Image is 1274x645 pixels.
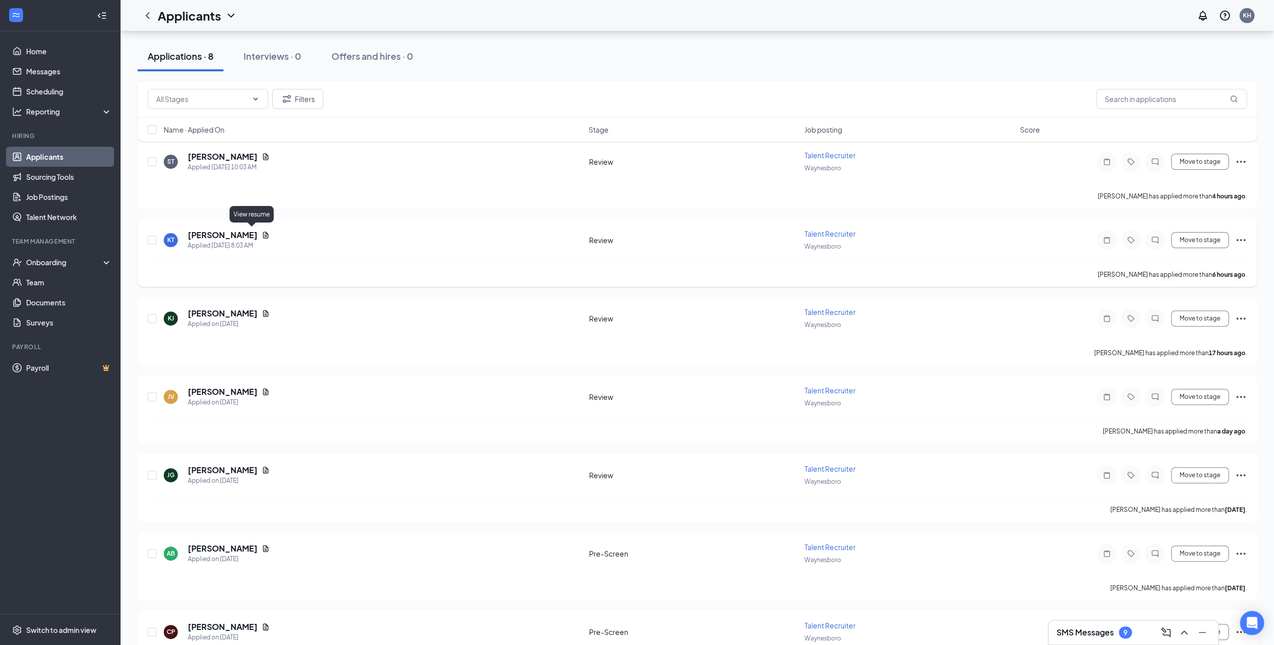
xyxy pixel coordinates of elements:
h5: [PERSON_NAME] [188,465,258,476]
svg: Tag [1125,314,1137,322]
svg: Document [262,231,270,239]
svg: Document [262,309,270,317]
div: Applied [DATE] 8:03 AM [188,241,270,251]
p: [PERSON_NAME] has applied more than . [1094,349,1247,357]
svg: UserCheck [12,257,22,267]
span: Talent Recruiter [804,307,856,316]
button: Move to stage [1171,154,1229,170]
div: Applied on [DATE] [188,554,270,564]
svg: ChatInactive [1149,236,1161,244]
span: Job posting [804,125,842,135]
svg: Note [1101,393,1113,401]
span: Waynesboro [804,634,841,642]
svg: Ellipses [1235,548,1247,560]
svg: Document [262,388,270,396]
svg: Document [262,466,270,474]
svg: ChatInactive [1149,471,1161,479]
div: JG [167,471,175,479]
span: Talent Recruiter [804,229,856,238]
span: Talent Recruiter [804,543,856,552]
span: Talent Recruiter [804,621,856,630]
p: [PERSON_NAME] has applied more than . [1110,505,1247,514]
div: Applied on [DATE] [188,632,270,642]
svg: ChevronLeft [142,10,154,22]
svg: ChatInactive [1149,550,1161,558]
span: Stage [589,125,609,135]
svg: ChatInactive [1149,393,1161,401]
a: Sourcing Tools [26,167,112,187]
svg: WorkstreamLogo [11,10,21,20]
span: Waynesboro [804,243,841,250]
svg: MagnifyingGlass [1230,95,1238,103]
a: Team [26,272,112,292]
svg: Notifications [1197,10,1209,22]
svg: Note [1101,158,1113,166]
div: Applied on [DATE] [188,476,270,486]
h5: [PERSON_NAME] [188,308,258,319]
svg: Ellipses [1235,156,1247,168]
p: [PERSON_NAME] has applied more than . [1098,192,1247,200]
div: ST [167,157,174,166]
svg: Settings [12,625,22,635]
span: Talent Recruiter [804,464,856,473]
svg: Note [1101,236,1113,244]
svg: Ellipses [1235,391,1247,403]
svg: Tag [1125,393,1137,401]
div: Interviews · 0 [244,50,301,62]
div: Review [589,235,798,245]
span: Talent Recruiter [804,151,856,160]
svg: Note [1101,314,1113,322]
svg: QuestionInfo [1219,10,1231,22]
svg: Document [262,623,270,631]
div: Review [589,470,798,480]
button: ChevronUp [1176,624,1192,640]
svg: ChevronUp [1178,626,1190,638]
button: Move to stage [1171,389,1229,405]
svg: Filter [281,93,293,105]
div: Open Intercom Messenger [1240,611,1264,635]
span: Talent Recruiter [804,386,856,395]
b: 17 hours ago [1209,349,1245,357]
svg: Note [1101,550,1113,558]
svg: Minimize [1196,626,1208,638]
h5: [PERSON_NAME] [188,386,258,397]
svg: ChatInactive [1149,314,1161,322]
p: [PERSON_NAME] has applied more than . [1103,427,1247,436]
a: Scheduling [26,81,112,101]
div: KT [167,236,174,244]
svg: ChatInactive [1149,158,1161,166]
span: Waynesboro [804,321,841,329]
svg: Tag [1125,236,1137,244]
span: Name · Applied On [164,125,224,135]
button: Move to stage [1171,467,1229,483]
b: [DATE] [1225,506,1245,513]
svg: ChevronDown [252,95,260,103]
div: Onboarding [26,257,103,267]
div: 9 [1123,628,1127,637]
div: View resume [229,206,274,223]
button: Minimize [1194,624,1210,640]
b: a day ago [1217,427,1245,435]
h3: SMS Messages [1057,627,1114,638]
span: Waynesboro [804,164,841,172]
a: Documents [26,292,112,312]
span: Score [1020,125,1040,135]
h5: [PERSON_NAME] [188,543,258,554]
div: Reporting [26,106,112,117]
div: Applied on [DATE] [188,319,270,329]
a: Applicants [26,147,112,167]
div: Applied [DATE] 10:03 AM [188,162,270,172]
a: PayrollCrown [26,358,112,378]
svg: Document [262,153,270,161]
svg: ComposeMessage [1160,626,1172,638]
div: Offers and hires · 0 [331,50,413,62]
svg: Tag [1125,550,1137,558]
svg: Tag [1125,158,1137,166]
a: Surveys [26,312,112,333]
div: Review [589,157,798,167]
svg: Ellipses [1235,234,1247,246]
div: KH [1243,11,1251,20]
div: KJ [168,314,174,322]
button: Move to stage [1171,310,1229,327]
